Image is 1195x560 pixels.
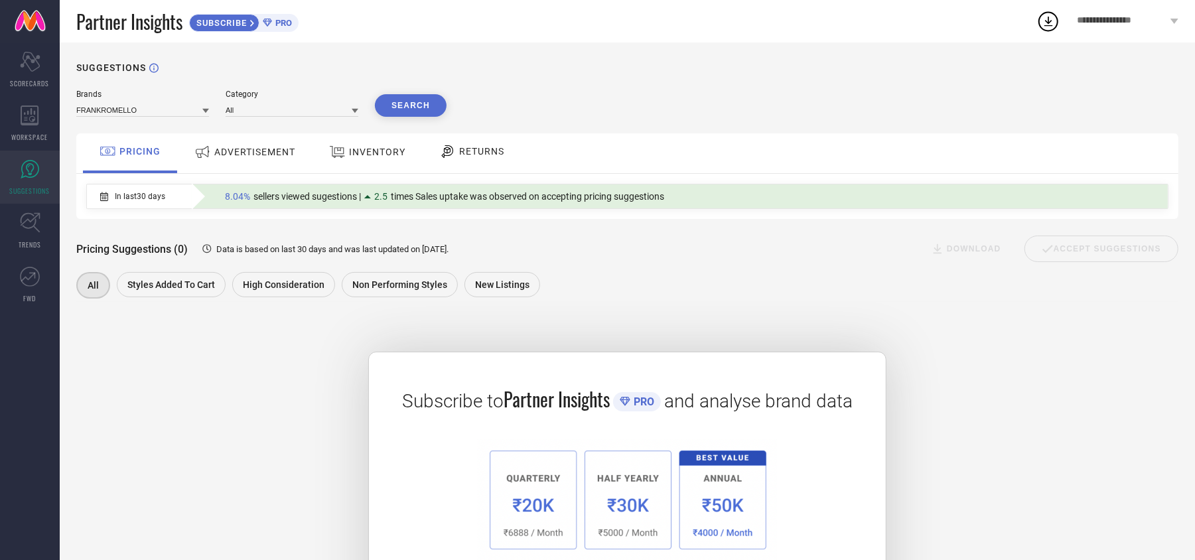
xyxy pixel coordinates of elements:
div: Category [226,90,358,99]
span: SCORECARDS [11,78,50,88]
div: Open download list [1036,9,1060,33]
button: Search [375,94,447,117]
span: sellers viewed sugestions | [253,191,361,202]
span: ADVERTISEMENT [214,147,295,157]
span: Non Performing Styles [352,279,447,290]
span: Pricing Suggestions (0) [76,243,188,255]
span: PRO [630,395,654,408]
span: times Sales uptake was observed on accepting pricing suggestions [391,191,664,202]
span: Subscribe to [402,390,504,412]
span: SUGGESTIONS [10,186,50,196]
span: SUBSCRIBE [190,18,250,28]
span: Styles Added To Cart [127,279,215,290]
span: Partner Insights [76,8,182,35]
div: Brands [76,90,209,99]
span: High Consideration [243,279,324,290]
div: Percentage of sellers who have viewed suggestions for the current Insight Type [218,188,671,205]
span: WORKSPACE [12,132,48,142]
span: 2.5 [374,191,387,202]
span: Data is based on last 30 days and was last updated on [DATE] . [216,244,449,254]
span: RETURNS [459,146,504,157]
span: In last 30 days [115,192,165,201]
span: PRO [272,18,292,28]
span: and analyse brand data [664,390,853,412]
span: All [88,280,99,291]
div: Accept Suggestions [1024,236,1178,262]
span: New Listings [475,279,529,290]
span: FWD [24,293,36,303]
span: PRICING [119,146,161,157]
span: 8.04% [225,191,250,202]
span: Partner Insights [504,385,610,413]
span: INVENTORY [349,147,405,157]
h1: SUGGESTIONS [76,62,146,73]
span: TRENDS [19,240,41,249]
a: SUBSCRIBEPRO [189,11,299,32]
